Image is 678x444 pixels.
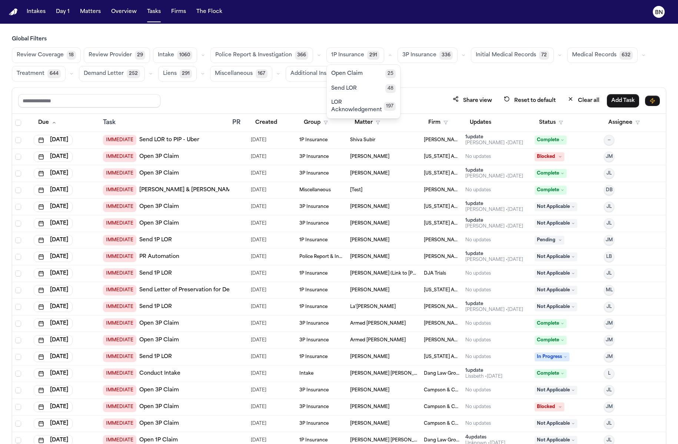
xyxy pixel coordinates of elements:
button: Overview [108,5,140,19]
button: Miscellaneous167 [210,66,272,82]
span: 1060 [177,51,192,60]
button: Demand Letter252 [79,66,145,82]
span: Review Provider [89,52,132,59]
button: Liens291 [158,66,197,82]
button: Intakes [24,5,49,19]
span: 29 [135,51,145,60]
button: Intake1060 [153,47,197,63]
a: Home [9,9,18,16]
span: 291 [180,69,192,78]
button: Share view [448,94,496,107]
button: Additional Insurance0 [286,66,360,82]
span: 336 [439,51,453,60]
span: 632 [619,51,633,60]
button: Tasks [144,5,164,19]
span: 48 [385,84,396,93]
button: Open Claim25 [327,66,400,81]
span: Initial Medical Records [476,52,536,59]
span: Demand Letter [84,70,124,77]
span: Miscellaneous [215,70,253,77]
span: Liens [163,70,177,77]
span: Send LOR [331,85,357,92]
span: 167 [256,69,267,78]
button: Review Provider29 [84,47,150,63]
button: Reset to default [499,94,560,107]
img: Finch Logo [9,9,18,16]
span: 1P Insurance [331,52,364,59]
button: LOR Acknowledgement197 [327,96,400,117]
span: 18 [67,51,76,60]
h3: Global Filters [12,36,666,43]
button: Review Coverage18 [12,47,81,63]
button: 3P Insurance336 [398,47,458,63]
span: Medical Records [572,52,616,59]
button: 1P Insurance291 [326,47,384,63]
span: 72 [539,51,549,60]
button: Medical Records632 [567,47,638,63]
span: 291 [367,51,379,60]
button: Firms [168,5,189,19]
span: 252 [127,69,140,78]
span: Open Claim [331,70,363,77]
button: Police Report & Investigation366 [210,47,313,63]
button: Immediate Task [645,96,660,106]
span: 644 [47,69,61,78]
span: 3P Insurance [402,52,436,59]
button: Matters [77,5,104,19]
button: Day 1 [53,5,73,19]
span: LOR Acknowledgement [331,99,384,114]
button: Add Task [607,94,639,107]
span: Additional Insurance [290,70,345,77]
span: 366 [295,51,308,60]
span: Intake [158,52,174,59]
button: Initial Medical Records72 [471,47,554,63]
span: Treatment [17,70,44,77]
button: Clear all [563,94,604,107]
span: 25 [385,69,396,78]
span: Police Report & Investigation [215,52,292,59]
button: Send LOR48 [327,81,400,96]
button: The Flock [193,5,225,19]
span: Review Coverage [17,52,64,59]
span: 197 [384,102,396,111]
button: Treatment644 [12,66,66,82]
